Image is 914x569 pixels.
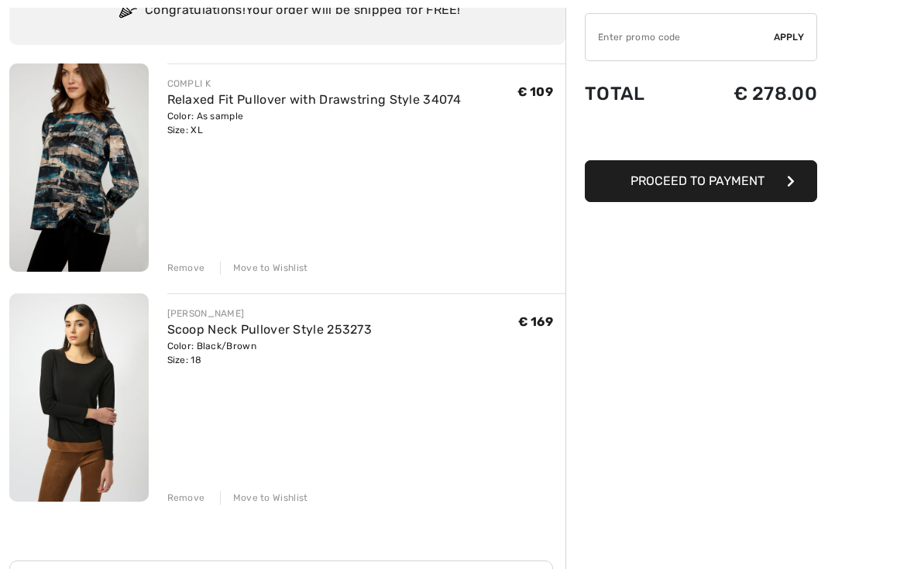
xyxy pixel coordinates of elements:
div: Color: As sample Size: XL [167,110,461,138]
td: Total [585,68,682,121]
div: Move to Wishlist [220,492,308,506]
div: Move to Wishlist [220,262,308,276]
img: Relaxed Fit Pullover with Drawstring Style 34074 [9,64,149,273]
a: Relaxed Fit Pullover with Drawstring Style 34074 [167,93,461,108]
div: Remove [167,262,205,276]
a: Scoop Neck Pullover Style 253273 [167,323,373,338]
div: COMPLI K [167,77,461,91]
div: [PERSON_NAME] [167,307,373,321]
td: € 278.00 [682,68,817,121]
div: Color: Black/Brown Size: 18 [167,340,373,368]
input: Promo code [586,15,774,61]
span: Apply [774,31,805,45]
span: € 169 [518,315,554,330]
button: Proceed to Payment [585,161,817,203]
iframe: PayPal [585,121,817,156]
span: € 109 [517,85,554,100]
span: Proceed to Payment [631,174,765,189]
img: Scoop Neck Pullover Style 253273 [9,294,149,502]
div: Remove [167,492,205,506]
